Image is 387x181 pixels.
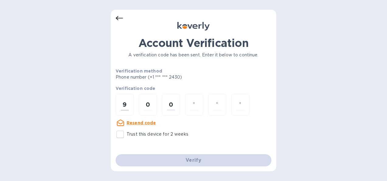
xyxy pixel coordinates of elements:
[127,131,188,137] p: Trust this device for 2 weeks
[116,37,271,49] h1: Account Verification
[127,120,156,125] u: Resend code
[116,52,271,58] p: A verification code has been sent. Enter it below to continue.
[116,85,271,91] p: Verification code
[116,69,162,73] b: Verification method
[116,74,228,80] p: Phone number (+1 *** *** 2430)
